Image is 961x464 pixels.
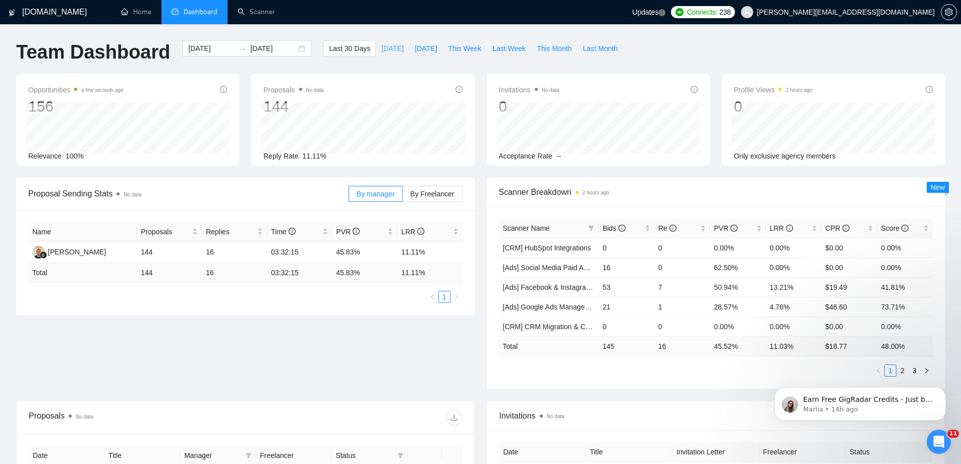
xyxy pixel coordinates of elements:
span: info-circle [220,86,227,93]
td: 0.00% [766,238,821,257]
span: This Week [448,43,481,54]
button: left [872,365,884,377]
span: Last Week [492,43,526,54]
td: 0.00% [710,238,765,257]
div: 144 [263,97,323,116]
span: No data [76,414,93,420]
td: 144 [137,242,202,263]
span: filter [246,452,252,458]
th: Proposals [137,222,202,242]
span: Proposals [263,84,323,96]
a: [CRM] HubSpot Integrations [503,244,591,252]
button: This Month [531,40,577,57]
td: $ 18.77 [821,336,877,356]
td: 16 [202,263,267,283]
div: [PERSON_NAME] [48,246,106,257]
td: $46.60 [821,297,877,317]
td: 0.00% [877,238,933,257]
span: LRR [770,224,793,232]
td: 16 [202,242,267,263]
th: Status [845,442,932,462]
span: [DATE] [415,43,437,54]
div: 0 [499,97,559,116]
button: right [921,365,933,377]
li: 3 [909,365,921,377]
li: 1 [438,291,450,303]
time: a few seconds ago [81,87,123,93]
span: info-circle [786,225,793,232]
span: PVR [336,228,360,236]
time: 2 hours ago [583,190,609,195]
span: Only exclusive agency members [734,152,836,160]
span: Connects: [687,7,717,18]
span: right [454,294,460,300]
td: 0 [598,317,654,336]
td: 11.11 % [397,263,462,283]
td: 16 [598,257,654,277]
td: 145 [598,336,654,356]
span: filter [398,452,404,458]
span: user [744,9,751,16]
button: This Week [442,40,487,57]
td: $0.00 [821,317,877,336]
td: Total [499,336,599,356]
span: filter [586,221,596,236]
td: 0.00% [710,317,765,336]
span: 11.11% [303,152,326,160]
div: Proposals [29,409,245,426]
span: CPR [825,224,849,232]
span: Manager [184,450,242,461]
span: LRR [401,228,424,236]
span: Relevance [28,152,62,160]
td: 144 [137,263,202,283]
time: 2 hours ago [785,87,812,93]
span: Replies [206,226,255,237]
img: gigradar-bm.png [40,251,47,259]
td: 11.11% [397,242,462,263]
iframe: Intercom live chat [927,430,951,454]
td: 7 [654,277,710,297]
img: AS [32,246,45,259]
td: 48.00 % [877,336,933,356]
span: left [429,294,435,300]
span: Proposal Sending Stats [28,187,349,200]
a: [Ads] Google Ads Management Scanner [503,303,629,311]
li: 2 [896,365,909,377]
span: Invitations [499,409,933,422]
span: Invitations [499,84,559,96]
span: info-circle [289,228,296,235]
button: Last Week [487,40,531,57]
td: 0 [654,257,710,277]
span: No data [542,87,559,93]
a: [Ads] Social Media Paid Ads Scanner [503,264,619,272]
span: info-circle [926,86,933,93]
li: Next Page [921,365,933,377]
th: Invitation Letter [672,442,759,462]
td: 03:32:15 [267,242,332,263]
input: Start date [188,43,234,54]
th: Freelancer [759,442,846,462]
td: 45.83% [332,242,397,263]
span: info-circle [691,86,698,93]
div: 156 [28,97,124,116]
td: $0.00 [821,238,877,257]
span: info-circle [730,225,738,232]
span: 11 [947,430,959,438]
span: Last Month [583,43,617,54]
span: Updates [632,8,658,16]
button: [DATE] [409,40,442,57]
td: 41.81% [877,277,933,297]
button: [DATE] [376,40,409,57]
button: Last Month [577,40,623,57]
a: [CRM] CRM Migration & Customization [503,323,626,331]
td: 62.50% [710,257,765,277]
a: 1 [885,365,896,376]
span: Opportunities [28,84,124,96]
td: 0 [654,238,710,257]
li: Previous Page [872,365,884,377]
h1: Team Dashboard [16,40,170,64]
